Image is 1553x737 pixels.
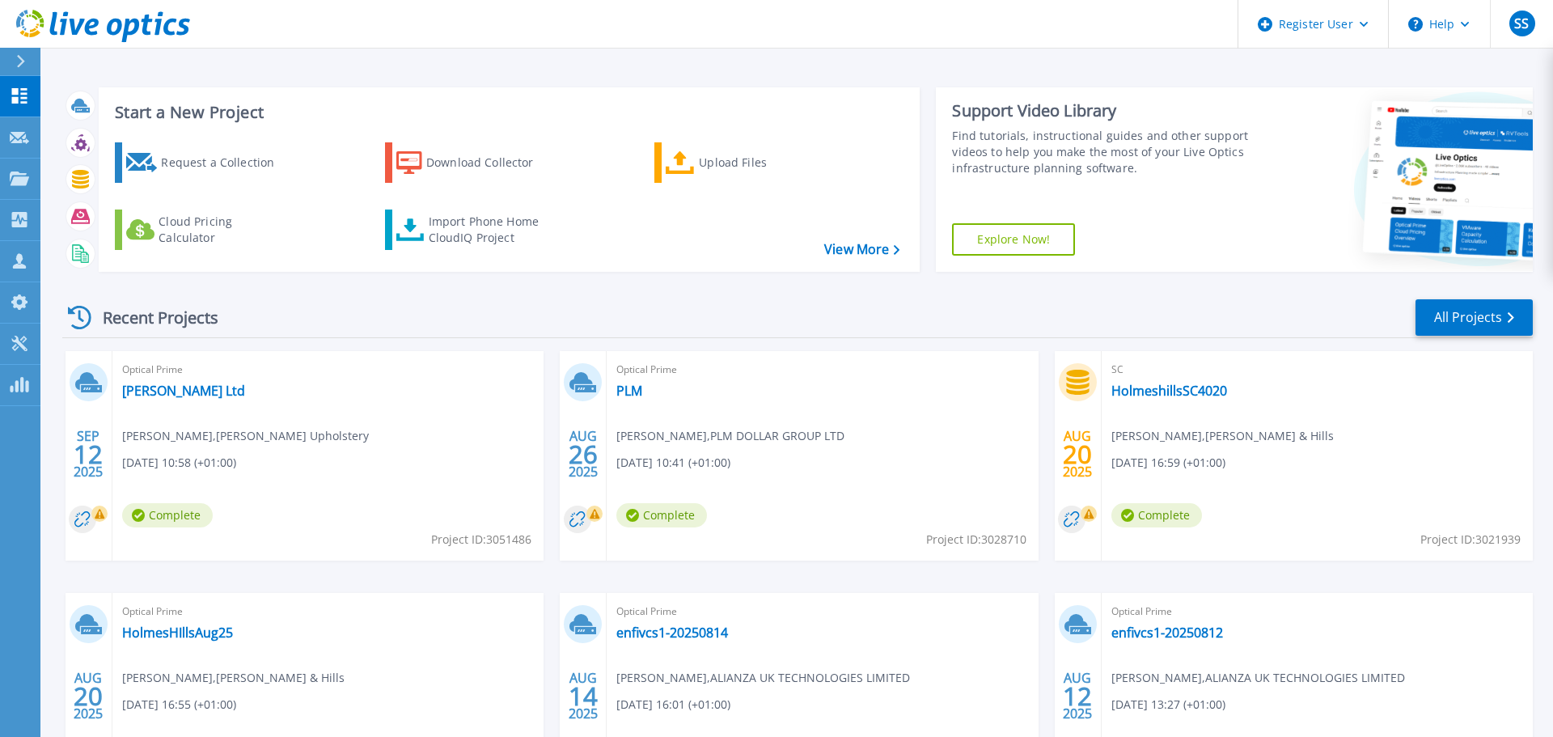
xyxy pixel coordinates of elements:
span: 20 [74,689,103,703]
span: Optical Prime [616,603,1028,621]
div: AUG 2025 [1062,667,1093,726]
span: [DATE] 10:58 (+01:00) [122,454,236,472]
span: Complete [616,503,707,527]
a: HolmeshillsSC4020 [1111,383,1227,399]
a: enfivcs1-20250814 [616,625,728,641]
a: Download Collector [385,142,565,183]
div: Import Phone Home CloudIQ Project [429,214,555,246]
span: [PERSON_NAME] , PLM DOLLAR GROUP LTD [616,427,844,445]
span: [DATE] 16:01 (+01:00) [616,696,730,714]
span: Project ID: 3021939 [1420,531,1521,549]
span: 20 [1063,447,1092,461]
div: Request a Collection [161,146,290,179]
div: AUG 2025 [73,667,104,726]
span: Optical Prime [616,361,1028,379]
a: View More [824,242,899,257]
a: Cloud Pricing Calculator [115,210,295,250]
span: 12 [74,447,103,461]
span: 12 [1063,689,1092,703]
div: Support Video Library [952,100,1256,121]
span: Project ID: 3051486 [431,531,531,549]
span: [DATE] 16:59 (+01:00) [1111,454,1225,472]
h3: Start a New Project [115,104,899,121]
div: Cloud Pricing Calculator [159,214,288,246]
span: 26 [569,447,598,461]
span: [DATE] 16:55 (+01:00) [122,696,236,714]
div: AUG 2025 [568,667,599,726]
span: Complete [1111,503,1202,527]
a: Request a Collection [115,142,295,183]
a: HolmesHIllsAug25 [122,625,233,641]
div: SEP 2025 [73,425,104,484]
a: enfivcs1-20250812 [1111,625,1223,641]
div: Upload Files [699,146,828,179]
span: Optical Prime [122,361,534,379]
div: AUG 2025 [568,425,599,484]
span: [PERSON_NAME] , [PERSON_NAME] & Hills [122,669,345,687]
span: SC [1111,361,1523,379]
span: SS [1514,17,1529,30]
a: PLM [616,383,642,399]
span: [DATE] 13:27 (+01:00) [1111,696,1225,714]
span: Project ID: 3028710 [926,531,1026,549]
span: [DATE] 10:41 (+01:00) [616,454,730,472]
div: Download Collector [426,146,556,179]
div: AUG 2025 [1062,425,1093,484]
a: Upload Files [654,142,835,183]
span: [PERSON_NAME] , [PERSON_NAME] Upholstery [122,427,369,445]
span: [PERSON_NAME] , [PERSON_NAME] & Hills [1111,427,1334,445]
span: Optical Prime [122,603,534,621]
a: All Projects [1415,299,1533,336]
span: 14 [569,689,598,703]
span: Optical Prime [1111,603,1523,621]
a: Explore Now! [952,223,1075,256]
div: Recent Projects [62,298,240,337]
span: [PERSON_NAME] , ALIANZA UK TECHNOLOGIES LIMITED [1111,669,1405,687]
span: Complete [122,503,213,527]
div: Find tutorials, instructional guides and other support videos to help you make the most of your L... [952,128,1256,176]
span: [PERSON_NAME] , ALIANZA UK TECHNOLOGIES LIMITED [616,669,910,687]
a: [PERSON_NAME] Ltd [122,383,245,399]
